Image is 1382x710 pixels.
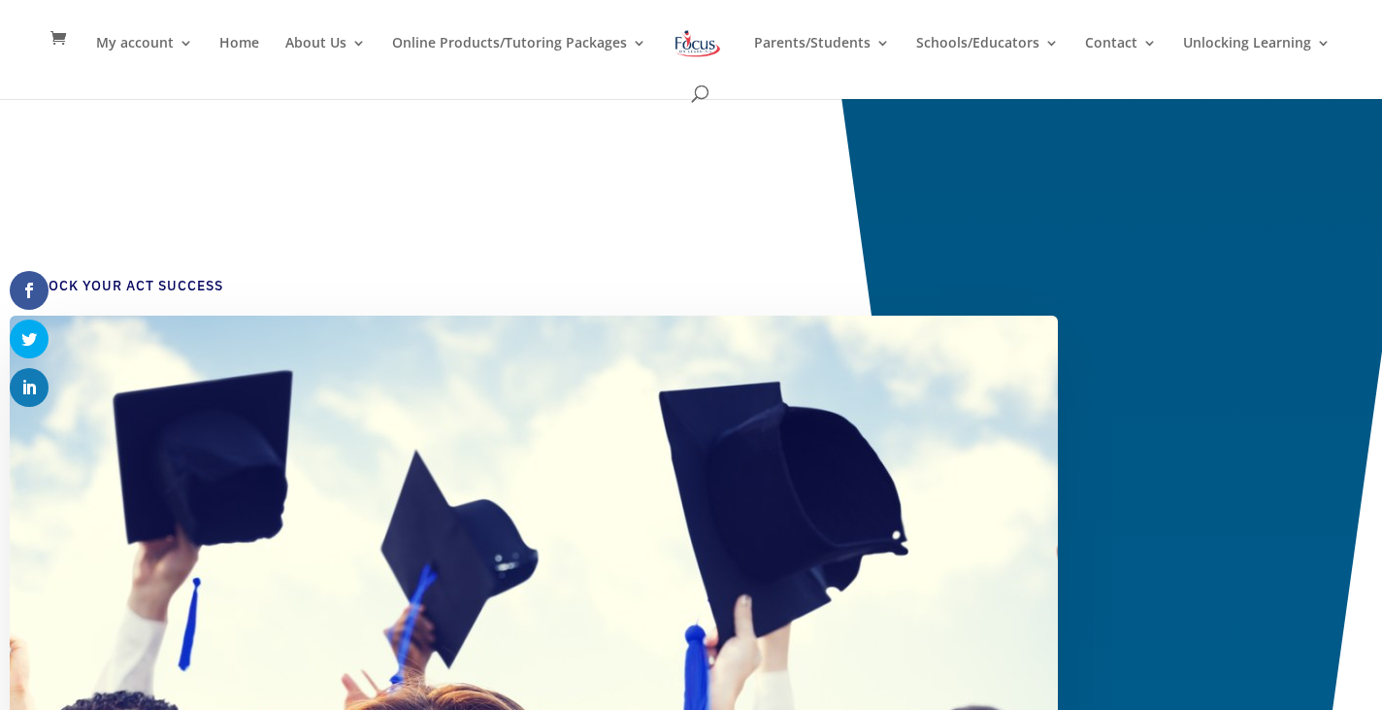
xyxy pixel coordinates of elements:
[1183,36,1331,82] a: Unlocking Learning
[673,26,723,61] img: Focus on Learning
[219,36,259,82] a: Home
[392,36,646,82] a: Online Products/Tutoring Packages
[96,36,193,82] a: My account
[19,277,1029,306] h4: Unlock Your ACT Success
[285,36,366,82] a: About Us
[754,36,890,82] a: Parents/Students
[1085,36,1157,82] a: Contact
[916,36,1059,82] a: Schools/Educators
